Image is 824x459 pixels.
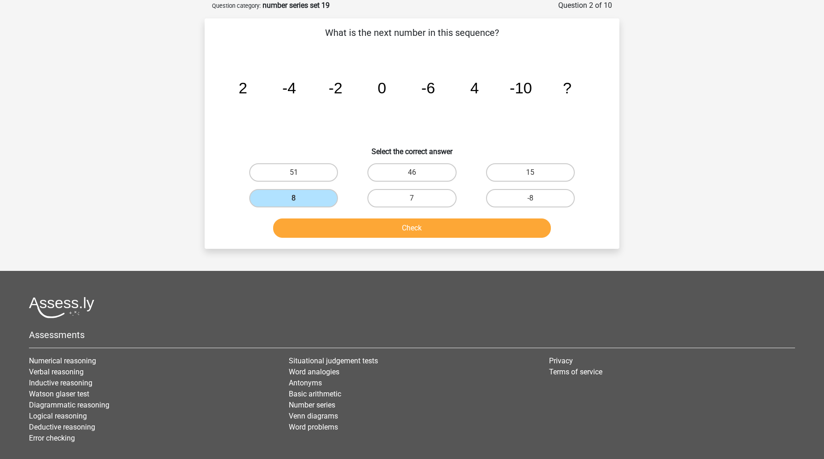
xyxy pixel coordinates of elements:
a: Inductive reasoning [29,379,92,387]
h6: Select the correct answer [219,140,605,156]
a: Privacy [549,356,573,365]
tspan: -4 [282,80,296,97]
a: Situational judgement tests [289,356,378,365]
tspan: 2 [239,80,247,97]
a: Error checking [29,434,75,442]
a: Number series [289,401,335,409]
a: Diagrammatic reasoning [29,401,109,409]
h5: Assessments [29,329,795,340]
button: Check [273,218,551,238]
label: 15 [486,163,575,182]
tspan: 4 [470,80,479,97]
a: Deductive reasoning [29,423,95,431]
a: Numerical reasoning [29,356,96,365]
a: Word problems [289,423,338,431]
img: Assessly logo [29,297,94,318]
tspan: -10 [509,80,532,97]
tspan: ? [563,80,572,97]
tspan: -6 [421,80,435,97]
a: Verbal reasoning [29,367,84,376]
p: What is the next number in this sequence? [219,26,605,40]
tspan: 0 [378,80,386,97]
a: Logical reasoning [29,412,87,420]
label: -8 [486,189,575,207]
small: Question category: [212,2,261,9]
a: Watson glaser test [29,390,89,398]
label: 51 [249,163,338,182]
label: 8 [249,189,338,207]
label: 46 [367,163,456,182]
a: Antonyms [289,379,322,387]
label: 7 [367,189,456,207]
tspan: -2 [329,80,343,97]
a: Basic arithmetic [289,390,341,398]
a: Word analogies [289,367,339,376]
a: Terms of service [549,367,602,376]
a: Venn diagrams [289,412,338,420]
strong: number series set 19 [263,1,330,10]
